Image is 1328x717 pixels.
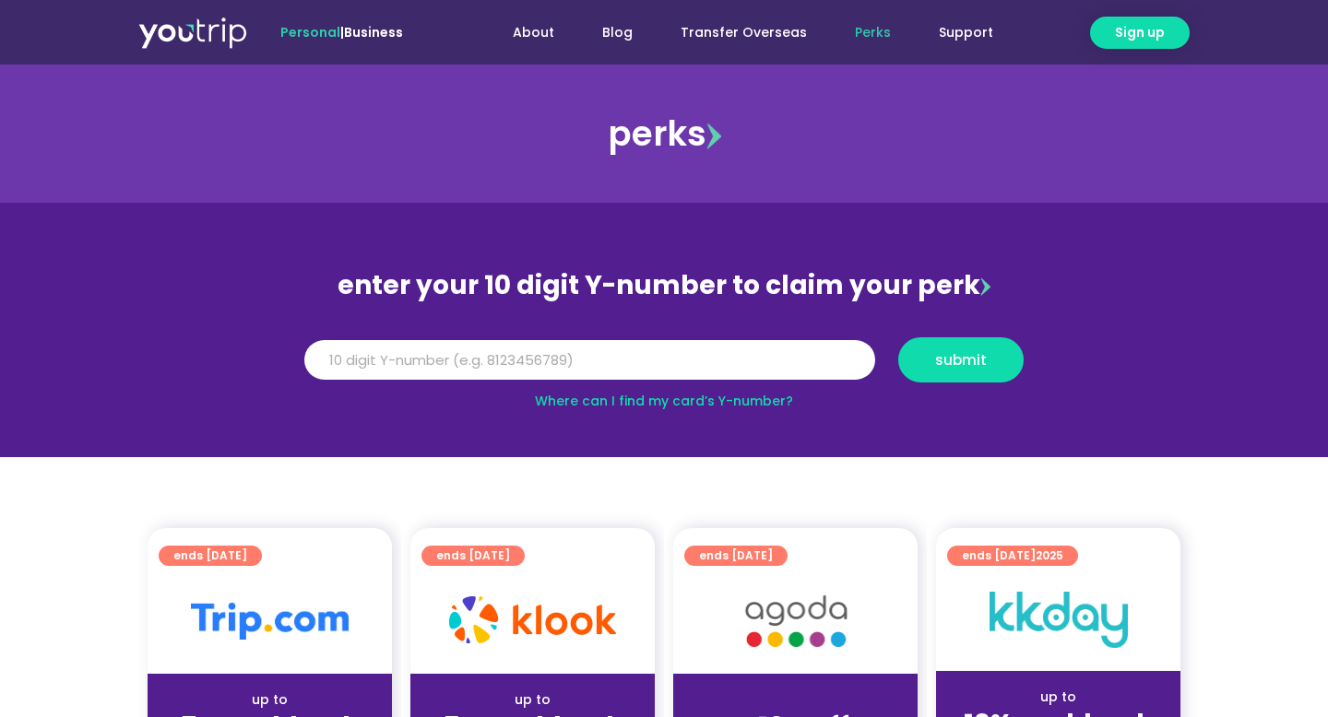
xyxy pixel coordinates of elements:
a: ends [DATE] [684,546,788,566]
span: submit [935,353,987,367]
a: Transfer Overseas [657,16,831,50]
a: Perks [831,16,915,50]
div: up to [162,690,377,710]
div: up to [951,688,1166,707]
a: About [489,16,578,50]
form: Y Number [304,337,1024,396]
a: ends [DATE]2025 [947,546,1078,566]
div: enter your 10 digit Y-number to claim your perk [295,262,1033,310]
a: ends [DATE] [159,546,262,566]
a: Business [344,23,403,41]
span: up to [778,690,812,709]
div: up to [425,690,640,710]
span: Personal [280,23,340,41]
a: ends [DATE] [421,546,525,566]
span: ends [DATE] [173,546,247,566]
span: ends [DATE] [962,546,1063,566]
span: ends [DATE] [436,546,510,566]
span: 2025 [1036,547,1063,563]
nav: Menu [453,16,1017,50]
a: Sign up [1090,17,1190,49]
a: Support [915,16,1017,50]
span: ends [DATE] [699,546,773,566]
span: | [280,23,403,41]
input: 10 digit Y-number (e.g. 8123456789) [304,340,875,381]
a: Blog [578,16,657,50]
span: Sign up [1115,23,1165,42]
button: submit [898,337,1024,382]
a: Where can I find my card’s Y-number? [535,392,793,410]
